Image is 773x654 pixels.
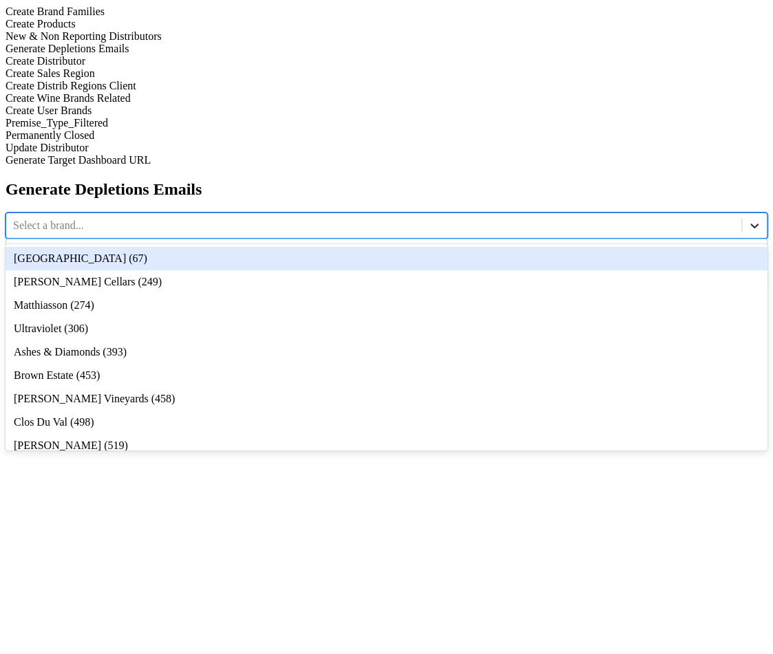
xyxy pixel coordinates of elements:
div: Update Distributor [6,142,767,154]
div: Generate Depletions Emails [6,43,767,55]
div: New & Non Reporting Distributors [6,30,767,43]
div: Generate Target Dashboard URL [6,154,767,166]
div: Create Brand Families [6,6,767,18]
div: [PERSON_NAME] (519) [6,434,767,457]
div: Clos Du Val (498) [6,411,767,434]
div: Create Distributor [6,55,767,67]
div: Permanently Closed [6,129,767,142]
div: Premise_Type_Filtered [6,117,767,129]
div: Create User Brands [6,105,767,117]
div: Create Wine Brands Related [6,92,767,105]
div: Ultraviolet (306) [6,317,767,340]
div: Create Sales Region [6,67,767,80]
div: Brown Estate (453) [6,364,767,387]
div: Create Products [6,18,767,30]
div: [PERSON_NAME] Vineyards (458) [6,387,767,411]
div: Create Distrib Regions Client [6,80,767,92]
div: [PERSON_NAME] Cellars (249) [6,270,767,294]
h2: Generate Depletions Emails [6,180,767,199]
div: Matthiasson (274) [6,294,767,317]
div: Ashes & Diamonds (393) [6,340,767,364]
div: [GEOGRAPHIC_DATA] (67) [6,247,767,270]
